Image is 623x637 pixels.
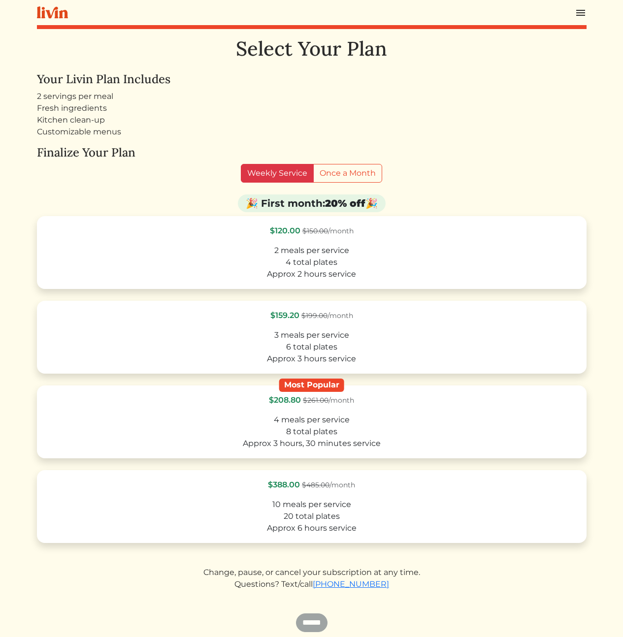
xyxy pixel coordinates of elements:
h1: Select Your Plan [37,37,587,61]
div: 8 total plates [46,426,578,438]
img: livin-logo-a0d97d1a881af30f6274990eb6222085a2533c92bbd1e4f22c21b4f0d0e3210c.svg [37,6,68,19]
div: 10 meals per service [46,499,578,510]
div: 🎉 First month: 🎉 [238,194,386,212]
div: 3 meals per service [46,329,578,341]
span: /month [301,311,353,320]
strong: 20% off [325,197,365,209]
a: [PHONE_NUMBER] [313,579,389,589]
img: menu_hamburger-cb6d353cf0ecd9f46ceae1c99ecbeb4a00e71ca567a856bd81f57e9d8c17bb26.svg [575,7,587,19]
h4: Your Livin Plan Includes [37,72,587,87]
label: Once a Month [313,164,382,183]
div: 4 meals per service [46,414,578,426]
div: 4 total plates [46,256,578,268]
div: Billing frequency [241,164,382,183]
span: $208.80 [269,395,301,405]
li: 2 servings per meal [37,91,587,102]
div: Approx 6 hours service [46,522,578,534]
s: $199.00 [301,311,328,320]
div: Approx 3 hours, 30 minutes service [46,438,578,449]
span: /month [302,480,355,489]
span: $120.00 [270,226,300,235]
label: Weekly Service [241,164,314,183]
span: /month [303,396,354,405]
span: $388.00 [268,480,300,489]
div: 2 meals per service [46,245,578,256]
span: /month [302,226,354,235]
div: Approx 2 hours service [46,268,578,280]
s: $485.00 [302,480,329,489]
div: Approx 3 hours service [46,353,578,365]
s: $150.00 [302,226,328,235]
div: 6 total plates [46,341,578,353]
s: $261.00 [303,396,328,405]
div: Questions? Text/call [37,578,587,590]
li: Kitchen clean-up [37,114,587,126]
div: Most Popular [279,379,344,392]
li: Fresh ingredients [37,102,587,114]
div: Change, pause, or cancel your subscription at any time. [37,567,587,578]
span: $159.20 [270,311,299,320]
div: 20 total plates [46,510,578,522]
h4: Finalize Your Plan [37,146,587,160]
li: Customizable menus [37,126,587,138]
